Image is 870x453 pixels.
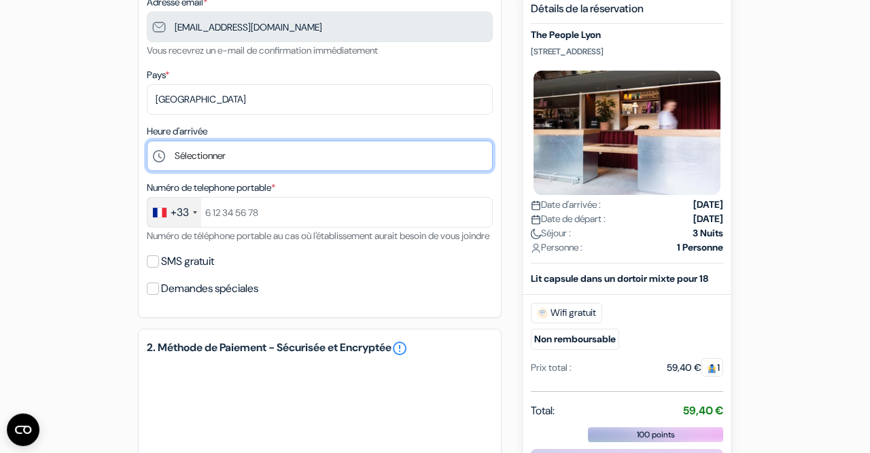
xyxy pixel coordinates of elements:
span: Personne : [531,240,582,255]
input: Entrer adresse e-mail [147,12,493,42]
strong: 59,40 € [683,403,723,418]
img: moon.svg [531,229,541,239]
h5: The People Lyon [531,29,723,41]
span: Date de départ : [531,212,606,226]
img: user_icon.svg [531,243,541,253]
a: error_outline [391,340,408,357]
small: Numéro de téléphone portable au cas où l'établissement aurait besoin de vous joindre [147,230,489,242]
p: [STREET_ADDRESS] [531,46,723,57]
button: Ouvrir le widget CMP [7,414,39,446]
strong: 3 Nuits [693,226,723,240]
strong: [DATE] [693,198,723,212]
input: 6 12 34 56 78 [147,197,493,228]
label: Pays [147,68,169,82]
small: Non remboursable [531,329,619,350]
img: calendar.svg [531,215,541,225]
img: calendar.svg [531,200,541,211]
span: 100 points [637,429,675,441]
strong: 1 Personne [677,240,723,255]
label: Numéro de telephone portable [147,181,275,195]
img: free_wifi.svg [537,308,548,319]
label: Heure d'arrivée [147,124,207,139]
small: Vous recevrez un e-mail de confirmation immédiatement [147,44,378,56]
strong: [DATE] [693,212,723,226]
span: Séjour : [531,226,571,240]
span: Wifi gratuit [531,303,602,323]
img: guest.svg [707,363,717,374]
label: Demandes spéciales [161,279,258,298]
div: +33 [171,204,189,221]
span: Total: [531,403,555,419]
span: 1 [701,358,723,377]
div: France: +33 [147,198,201,227]
h5: 2. Méthode de Paiement - Sécurisée et Encryptée [147,340,493,357]
div: 59,40 € [667,361,723,375]
h5: Détails de la réservation [531,2,723,24]
label: SMS gratuit [161,252,214,271]
span: Date d'arrivée : [531,198,601,212]
div: Prix total : [531,361,572,375]
b: Lit capsule dans un dortoir mixte pour 18 [531,272,708,285]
